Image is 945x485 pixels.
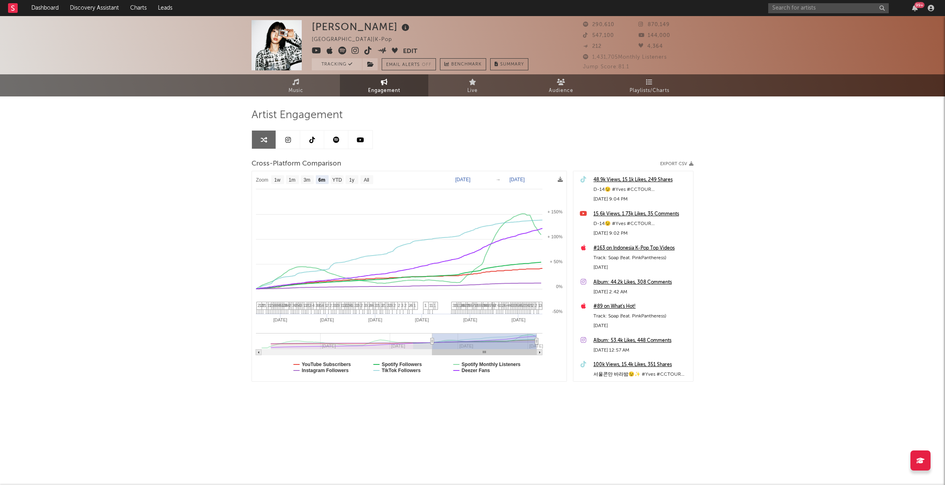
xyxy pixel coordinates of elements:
[529,344,543,348] text: [DATE]
[334,303,336,308] span: 3
[593,175,689,185] div: 48.9k Views, 15.1k Likes, 249 Shares
[556,284,562,289] text: 0%
[593,311,689,321] div: Track: Soap (feat. PinkPantheress)
[521,303,523,308] span: 5
[914,2,925,8] div: 99 +
[593,194,689,204] div: [DATE] 9:04 PM
[272,303,274,308] span: 1
[508,303,511,308] span: 4
[325,303,327,308] span: 1
[259,303,264,308] span: 10
[535,303,537,308] span: 2
[278,303,280,308] span: 4
[288,86,303,96] span: Music
[912,5,918,11] button: 99+
[356,303,358,308] span: 2
[319,303,321,308] span: 1
[527,303,530,308] span: 4
[309,303,311,308] span: 3
[522,303,525,308] span: 2
[382,362,422,367] text: Spotify Followers
[274,177,281,183] text: 1w
[490,303,492,308] span: 7
[593,219,689,229] div: D-14😉 #Yves #CCTOUR #COSMICCRISPYTOUR
[471,303,473,308] span: 5
[452,303,455,308] span: 3
[593,370,689,379] div: 서울콘만 바라밤😉✨ #Yves #CCTOUR #COSMICCRISPYTOUR
[455,177,470,182] text: [DATE]
[434,303,436,308] span: 1
[638,22,670,27] span: 870,149
[332,303,335,308] span: 3
[382,368,421,373] text: TikTok Followers
[593,229,689,238] div: [DATE] 9:02 PM
[298,303,301,308] span: 4
[371,303,374,308] span: 4
[378,303,380,308] span: 1
[335,303,338,308] span: 2
[463,317,477,322] text: [DATE]
[387,303,389,308] span: 2
[547,234,562,239] text: + 100%
[326,303,329,308] span: 2
[593,379,689,389] div: [DATE] 9:01 PM
[660,162,693,166] button: Export CSV
[276,303,279,308] span: 3
[440,58,486,70] a: Benchmark
[332,177,342,183] text: YTD
[297,303,299,308] span: 5
[509,177,525,182] text: [DATE]
[538,303,540,308] span: 1
[368,303,371,308] span: 2
[312,35,401,45] div: [GEOGRAPHIC_DATA] | K-Pop
[593,302,689,311] a: #89 on What's Hot!
[351,303,354,308] span: 1
[518,303,520,308] span: 3
[583,33,614,38] span: 547,100
[593,185,689,194] div: D-14😉 #Yves #CCTOUR #COSMICCRISPYTOUR
[593,253,689,263] div: Track: Soap (feat. PinkPantheress)
[593,278,689,287] a: Album: 44.2k Likes, 308 Comments
[302,368,349,373] text: Instagram Followers
[501,303,503,308] span: 1
[549,86,573,96] span: Audience
[364,177,369,183] text: All
[269,303,271,308] span: 1
[321,303,324,308] span: 4
[593,209,689,219] a: 15.6k Views, 1.73k Likes, 35 Comments
[547,209,562,214] text: + 150%
[349,177,354,183] text: 1y
[593,321,689,331] div: [DATE]
[516,303,519,308] span: 5
[306,303,309,308] span: 2
[337,303,340,308] span: 3
[456,303,458,308] span: 5
[312,303,315,308] span: 4
[593,263,689,272] div: [DATE]
[354,303,357,308] span: 2
[462,362,521,367] text: Spotify Monthly Listeners
[381,303,383,308] span: 2
[638,33,670,38] span: 144,000
[593,346,689,355] div: [DATE] 12:57 AM
[252,159,341,169] span: Cross-Platform Comparison
[273,317,287,322] text: [DATE]
[303,303,305,308] span: 1
[496,177,501,182] text: →
[346,303,349,308] span: 2
[502,303,505,308] span: 3
[530,303,533,308] span: 1
[593,360,689,370] div: 100k Views, 15.4k Likes, 351 Shares
[593,336,689,346] a: Album: 53.4k Likes, 448 Comments
[292,303,295,308] span: 3
[320,317,334,322] text: [DATE]
[390,303,393,308] span: 3
[376,303,378,308] span: 2
[302,362,351,367] text: YouTube Subscribers
[348,303,350,308] span: 3
[404,303,407,308] span: 2
[312,20,411,33] div: [PERSON_NAME]
[340,74,428,96] a: Engagement
[458,303,463,308] span: 12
